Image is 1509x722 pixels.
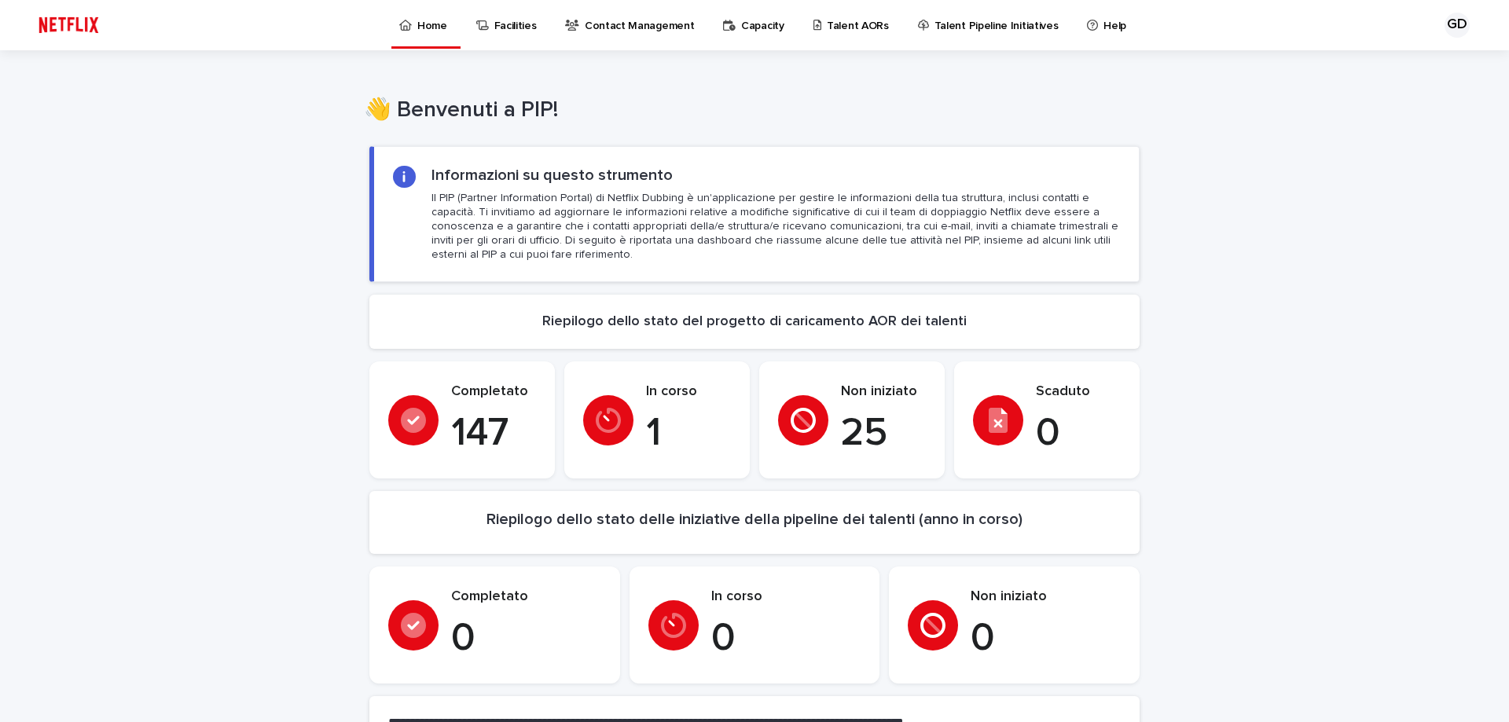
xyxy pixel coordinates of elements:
[31,9,106,41] img: ifQbXi3ZQGMSEF7WDB7W
[451,384,528,398] font: Completato
[711,589,762,603] font: In corso
[451,589,528,603] font: Completato
[1036,384,1090,398] font: Scaduto
[971,618,995,658] font: 0
[1036,413,1060,453] font: 0
[711,618,736,658] font: 0
[451,618,475,658] font: 0
[364,99,558,121] font: 👋 Benvenuti a PIP!
[841,384,917,398] font: Non iniziato
[646,384,697,398] font: In corso
[451,413,509,453] font: 147
[646,413,661,453] font: 1
[971,589,1047,603] font: Non iniziato
[1447,17,1467,31] font: GD
[841,413,887,453] font: 25
[486,511,1023,527] font: Riepilogo dello stato delle iniziative della pipeline dei talenti (anno in corso)
[431,192,1118,261] font: Il PIP (Partner Information Portal) di Netflix Dubbing è un'applicazione per gestire le informazi...
[431,167,673,183] font: Informazioni su questo strumento
[542,314,967,328] font: Riepilogo dello stato del progetto di caricamento AOR dei talenti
